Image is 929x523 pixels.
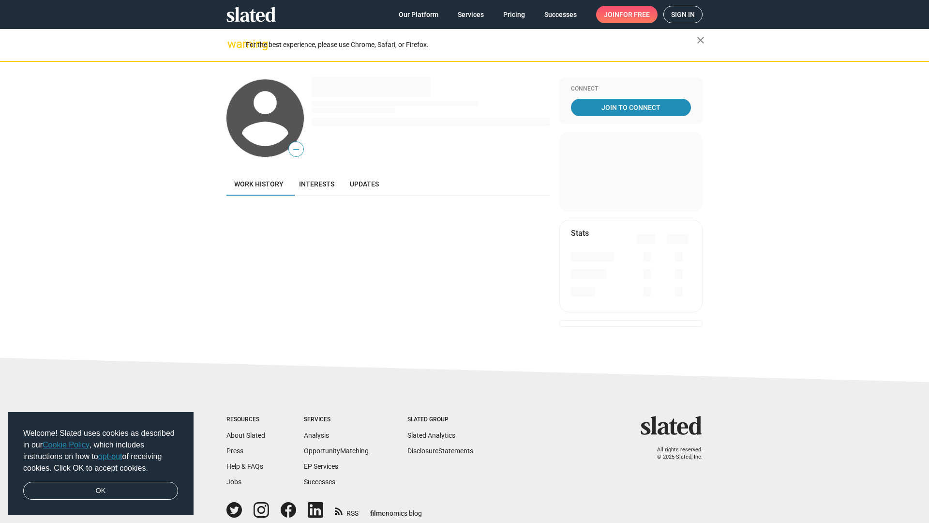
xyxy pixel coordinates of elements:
[695,34,706,46] mat-icon: close
[537,6,584,23] a: Successes
[23,482,178,500] a: dismiss cookie message
[226,172,291,196] a: Work history
[458,6,484,23] span: Services
[226,478,241,486] a: Jobs
[98,452,122,461] a: opt-out
[671,6,695,23] span: Sign in
[304,478,335,486] a: Successes
[226,447,243,455] a: Press
[246,38,697,51] div: For the best experience, please use Chrome, Safari, or Firefox.
[335,503,359,518] a: RSS
[304,431,329,439] a: Analysis
[571,228,589,238] mat-card-title: Stats
[370,509,382,517] span: film
[226,416,265,424] div: Resources
[407,416,473,424] div: Slated Group
[596,6,658,23] a: Joinfor free
[43,441,90,449] a: Cookie Policy
[573,99,689,116] span: Join To Connect
[604,6,650,23] span: Join
[291,172,342,196] a: Interests
[342,172,387,196] a: Updates
[8,412,194,516] div: cookieconsent
[391,6,446,23] a: Our Platform
[299,180,334,188] span: Interests
[289,143,303,156] span: —
[304,416,369,424] div: Services
[544,6,577,23] span: Successes
[495,6,533,23] a: Pricing
[619,6,650,23] span: for free
[227,38,239,50] mat-icon: warning
[399,6,438,23] span: Our Platform
[503,6,525,23] span: Pricing
[571,99,691,116] a: Join To Connect
[226,462,263,470] a: Help & FAQs
[450,6,492,23] a: Services
[350,180,379,188] span: Updates
[647,446,703,461] p: All rights reserved. © 2025 Slated, Inc.
[234,180,284,188] span: Work history
[571,85,691,93] div: Connect
[226,431,265,439] a: About Slated
[407,431,455,439] a: Slated Analytics
[304,462,338,470] a: EP Services
[23,428,178,474] span: Welcome! Slated uses cookies as described in our , which includes instructions on how to of recei...
[407,447,473,455] a: DisclosureStatements
[663,6,703,23] a: Sign in
[370,501,422,518] a: filmonomics blog
[304,447,369,455] a: OpportunityMatching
